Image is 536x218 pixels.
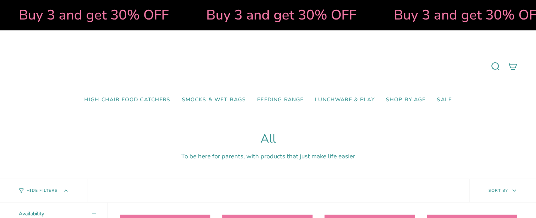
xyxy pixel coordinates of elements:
span: Lunchware & Play [315,97,374,103]
strong: Buy 3 and get 30% OFF [16,6,166,24]
span: Sort by [488,188,508,193]
span: Feeding Range [257,97,304,103]
span: High Chair Food Catchers [84,97,171,103]
span: Shop by Age [386,97,426,103]
a: High Chair Food Catchers [79,91,176,109]
a: Lunchware & Play [309,91,380,109]
span: To be here for parents, with products that just make life easier [181,152,355,161]
a: Feeding Range [252,91,309,109]
a: Shop by Age [380,91,432,109]
a: Smocks & Wet Bags [176,91,252,109]
span: Smocks & Wet Bags [182,97,246,103]
span: Hide Filters [27,189,58,193]
button: Sort by [469,179,536,202]
strong: Buy 3 and get 30% OFF [203,6,353,24]
a: Mumma’s Little Helpers [204,42,333,91]
span: SALE [437,97,452,103]
a: SALE [431,91,457,109]
span: Availability [19,210,44,217]
h1: All [19,132,517,146]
